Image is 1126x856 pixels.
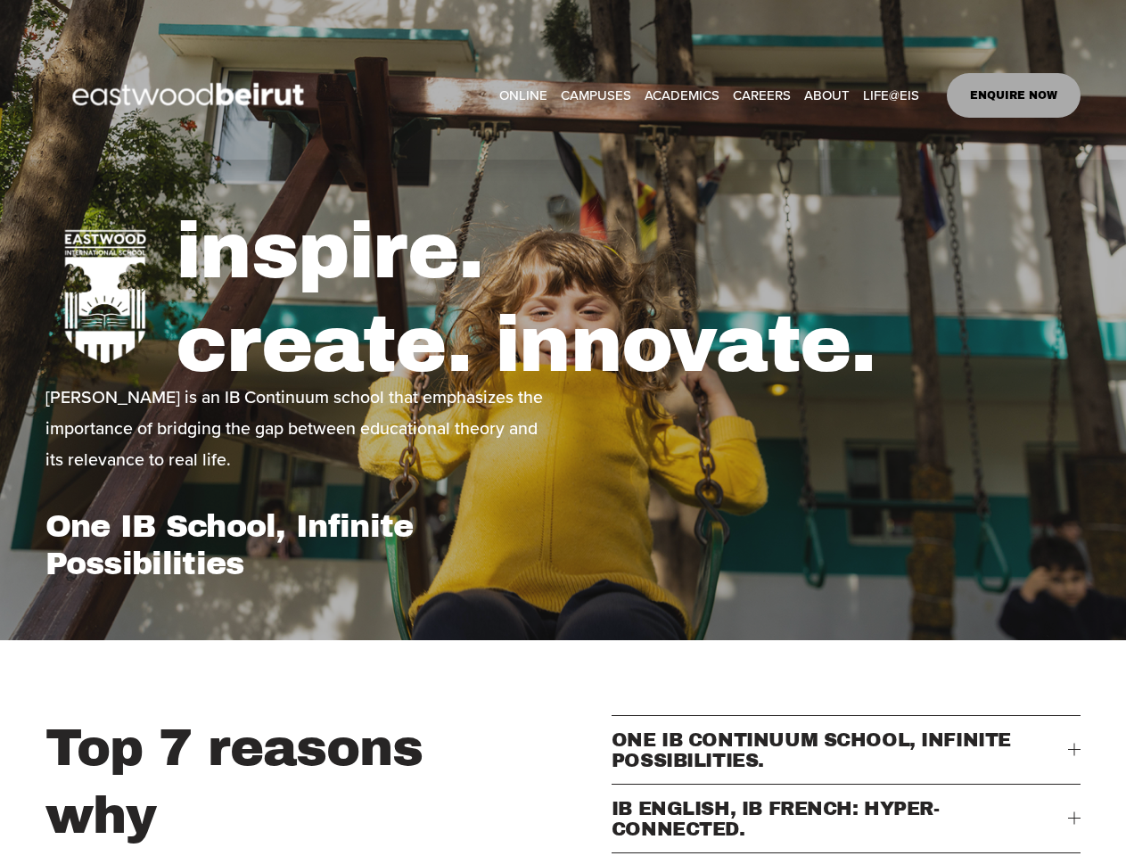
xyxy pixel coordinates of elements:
a: ENQUIRE NOW [947,73,1081,118]
a: folder dropdown [645,82,719,109]
p: [PERSON_NAME] is an IB Continuum school that emphasizes the importance of bridging the gap betwee... [45,382,558,476]
button: IB ENGLISH, IB FRENCH: HYPER-CONNECTED. [612,785,1081,852]
a: ONLINE [499,82,547,109]
img: EastwoodIS Global Site [45,50,336,141]
span: ONE IB CONTINUUM SCHOOL, INFINITE POSSIBILITIES. [612,729,1069,770]
span: ABOUT [804,83,850,107]
a: folder dropdown [561,82,631,109]
span: ACADEMICS [645,83,719,107]
button: ONE IB CONTINUUM SCHOOL, INFINITE POSSIBILITIES. [612,716,1081,784]
span: IB ENGLISH, IB FRENCH: HYPER-CONNECTED. [612,798,1069,839]
span: CAMPUSES [561,83,631,107]
a: CAREERS [733,82,791,109]
h1: One IB School, Infinite Possibilities [45,507,558,582]
span: LIFE@EIS [863,83,919,107]
h1: inspire. create. innovate. [176,204,1081,392]
a: folder dropdown [804,82,850,109]
a: folder dropdown [863,82,919,109]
